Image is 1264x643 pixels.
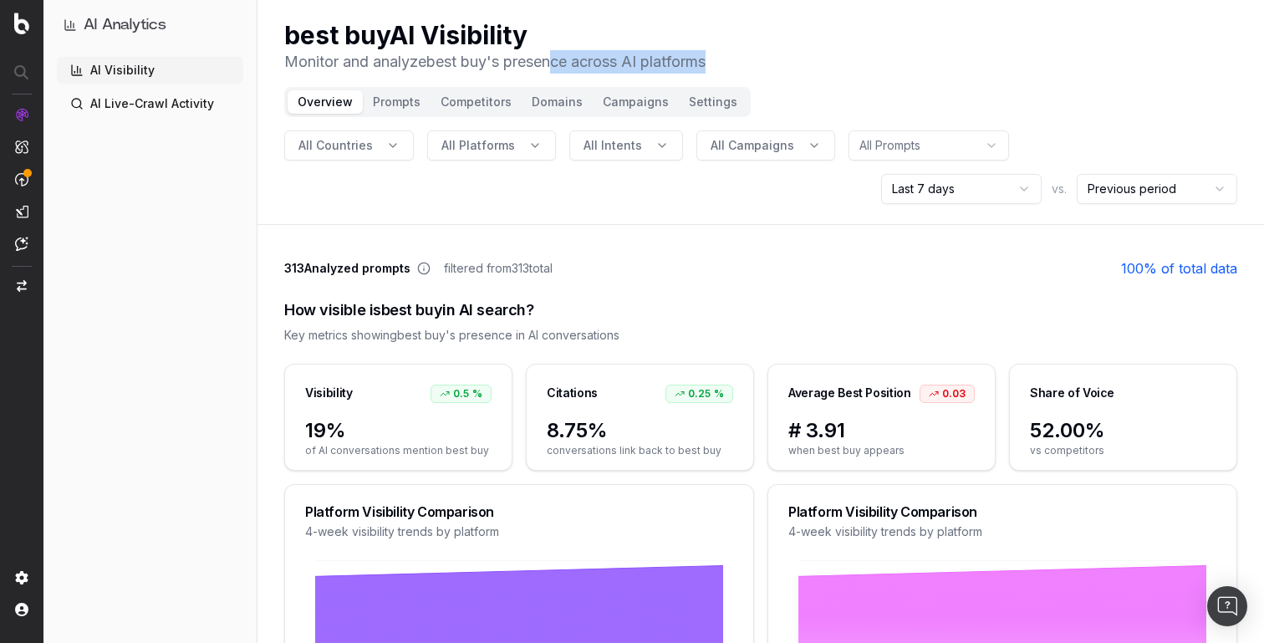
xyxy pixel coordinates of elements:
div: 0.5 [431,385,492,403]
span: conversations link back to best buy [547,444,733,457]
span: All Platforms [441,137,515,154]
button: AI Analytics [64,13,237,37]
img: Switch project [17,280,27,292]
div: Open Intercom Messenger [1207,586,1247,626]
div: Platform Visibility Comparison [305,505,733,518]
div: 4-week visibility trends by platform [788,523,1216,540]
img: Activation [15,172,28,186]
button: Domains [522,90,593,114]
button: Competitors [431,90,522,114]
button: Settings [679,90,747,114]
div: 0.03 [920,385,975,403]
span: All Intents [584,137,642,154]
img: Botify logo [14,13,29,34]
span: vs competitors [1030,444,1216,457]
button: Prompts [363,90,431,114]
span: All Campaigns [711,137,794,154]
span: All Countries [298,137,373,154]
div: Key metrics showing best buy 's presence in AI conversations [284,327,1237,344]
span: of AI conversations mention best buy [305,444,492,457]
span: % [714,387,724,401]
div: Platform Visibility Comparison [788,505,1216,518]
p: Monitor and analyze best buy 's presence across AI platforms [284,50,706,74]
img: Setting [15,571,28,584]
span: % [472,387,482,401]
span: 8.75% [547,417,733,444]
div: Visibility [305,385,353,401]
span: 313 Analyzed prompts [284,260,410,277]
span: 19% [305,417,492,444]
span: # 3.91 [788,417,975,444]
a: AI Visibility [57,57,243,84]
div: How visible is best buy in AI search? [284,299,1237,322]
span: filtered from 313 total [444,260,553,277]
span: 52.00% [1030,417,1216,444]
a: 100% of total data [1121,258,1237,278]
button: Campaigns [593,90,679,114]
a: AI Live-Crawl Activity [57,90,243,117]
img: Intelligence [15,140,28,154]
span: when best buy appears [788,444,975,457]
div: 0.25 [665,385,733,403]
img: Studio [15,205,28,218]
img: My account [15,603,28,616]
span: vs. [1052,181,1067,197]
div: Average Best Position [788,385,911,401]
h1: AI Analytics [84,13,166,37]
button: Overview [288,90,363,114]
div: Citations [547,385,598,401]
div: 4-week visibility trends by platform [305,523,733,540]
img: Assist [15,237,28,251]
img: Analytics [15,108,28,121]
h1: best buy AI Visibility [284,20,706,50]
div: Share of Voice [1030,385,1114,401]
